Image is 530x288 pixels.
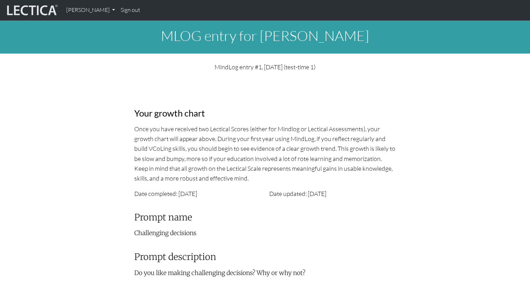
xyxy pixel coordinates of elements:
[134,228,396,238] p: Challenging decisions
[134,124,396,183] p: Once you have received two Lectical Scores (either for Mindlog or Lectical Assessments), your gro...
[134,268,396,278] p: Do you like making challenging decisions? Why or why not?
[134,108,396,119] h3: Your growth chart
[5,3,58,17] img: lecticalive
[134,252,396,262] h3: Prompt description
[178,190,197,197] span: [DATE]
[134,62,396,72] p: MindLog entry #1, [DATE] (test-time 1)
[265,189,400,198] div: Date updated: [DATE]
[134,189,177,198] label: Date completed:
[63,3,118,17] a: [PERSON_NAME]
[134,212,396,223] h3: Prompt name
[118,3,143,17] a: Sign out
